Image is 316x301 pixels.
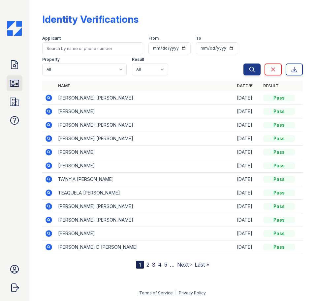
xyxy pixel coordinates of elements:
[7,21,22,36] img: CE_Icon_Blue-c292c112584629df590d857e76928e9f676e5b41ef8f769ba2f05ee15b207248.png
[55,159,234,173] td: [PERSON_NAME]
[42,13,139,25] div: Identity Verifications
[263,217,295,223] div: Pass
[263,190,295,196] div: Pass
[237,83,253,88] a: Date ▼
[42,42,143,54] input: Search by name or phone number
[132,57,144,62] label: Result
[179,290,206,295] a: Privacy Policy
[146,261,149,268] a: 2
[263,162,295,169] div: Pass
[170,261,174,269] span: …
[263,135,295,142] div: Pass
[195,261,209,268] a: Last »
[42,57,60,62] label: Property
[234,240,261,254] td: [DATE]
[55,132,234,146] td: [PERSON_NAME] [PERSON_NAME]
[55,173,234,186] td: TA'NYIA [PERSON_NAME]
[234,118,261,132] td: [DATE]
[139,290,173,295] a: Terms of Service
[55,186,234,200] td: TEAQUELA [PERSON_NAME]
[196,36,201,41] label: To
[263,230,295,237] div: Pass
[55,146,234,159] td: [PERSON_NAME]
[55,200,234,213] td: [PERSON_NAME] [PERSON_NAME]
[234,159,261,173] td: [DATE]
[263,108,295,115] div: Pass
[234,213,261,227] td: [DATE]
[234,105,261,118] td: [DATE]
[164,261,167,268] a: 5
[263,176,295,183] div: Pass
[175,290,176,295] div: |
[55,118,234,132] td: [PERSON_NAME] [PERSON_NAME]
[234,146,261,159] td: [DATE]
[234,200,261,213] td: [DATE]
[148,36,159,41] label: From
[234,227,261,240] td: [DATE]
[263,83,279,88] a: Result
[158,261,162,268] a: 4
[234,173,261,186] td: [DATE]
[55,91,234,105] td: [PERSON_NAME] [PERSON_NAME]
[234,186,261,200] td: [DATE]
[58,83,70,88] a: Name
[234,91,261,105] td: [DATE]
[234,132,261,146] td: [DATE]
[55,240,234,254] td: [PERSON_NAME] D [PERSON_NAME]
[42,36,61,41] label: Applicant
[55,227,234,240] td: [PERSON_NAME]
[263,149,295,155] div: Pass
[55,213,234,227] td: [PERSON_NAME] [PERSON_NAME]
[152,261,155,268] a: 3
[263,203,295,210] div: Pass
[177,261,192,268] a: Next ›
[263,95,295,101] div: Pass
[263,122,295,128] div: Pass
[136,261,144,269] div: 1
[263,244,295,250] div: Pass
[55,105,234,118] td: [PERSON_NAME]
